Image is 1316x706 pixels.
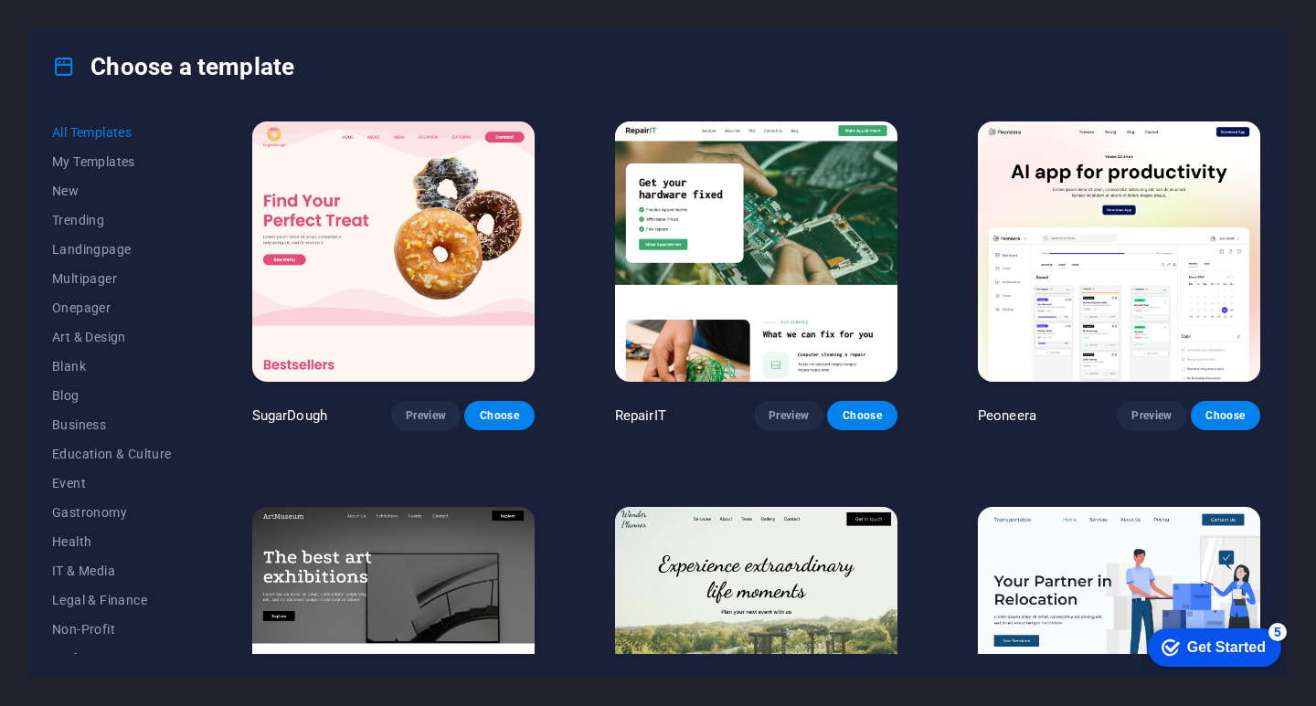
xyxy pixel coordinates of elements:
button: Education & Culture [52,439,172,469]
span: Choose [842,408,882,423]
button: Performance [52,644,172,673]
button: New [52,176,172,205]
button: Non-Profit [52,615,172,644]
span: Preview [1131,408,1172,423]
span: Performance [52,651,172,666]
button: Landingpage [52,235,172,264]
span: Multipager [52,271,172,286]
button: Legal & Finance [52,585,172,615]
button: My Templates [52,147,172,176]
button: Art & Design [52,322,172,352]
p: RepairIT [615,406,666,425]
span: Business [52,417,172,432]
div: Get Started [54,20,133,37]
button: Blog [52,381,172,410]
span: Landingpage [52,242,172,257]
button: Onepager [52,293,172,322]
span: Gastronomy [52,505,172,520]
button: Event [52,469,172,498]
button: Preview [754,401,823,430]
button: Blank [52,352,172,381]
h4: Choose a template [52,52,294,81]
span: Choose [1205,408,1246,423]
button: Preview [1117,401,1186,430]
span: Non-Profit [52,622,172,637]
div: Get Started 5 items remaining, 0% complete [15,9,148,47]
button: Choose [1191,401,1260,430]
img: SugarDough [252,121,535,382]
button: Choose [464,401,534,430]
span: Preview [406,408,446,423]
img: Peoneera [978,121,1260,382]
span: Health [52,534,172,549]
span: Onepager [52,300,172,315]
span: Event [52,476,172,490]
span: Trending [52,213,172,227]
div: 5 [135,4,154,22]
button: Health [52,527,172,556]
span: Choose [479,408,519,423]
span: New [52,184,172,198]
button: Trending [52,205,172,235]
span: Art & Design [52,330,172,344]
p: Peoneera [978,406,1036,425]
span: All Templates [52,125,172,140]
span: Preview [769,408,809,423]
button: Business [52,410,172,439]
span: Education & Culture [52,447,172,461]
span: Blank [52,359,172,374]
button: Gastronomy [52,498,172,527]
span: My Templates [52,154,172,169]
button: Preview [391,401,461,430]
button: Choose [827,401,897,430]
p: SugarDough [252,406,327,425]
button: IT & Media [52,556,172,585]
img: RepairIT [615,121,897,382]
span: Blog [52,388,172,403]
button: Multipager [52,264,172,293]
span: Legal & Finance [52,593,172,607]
button: All Templates [52,118,172,147]
span: IT & Media [52,564,172,578]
